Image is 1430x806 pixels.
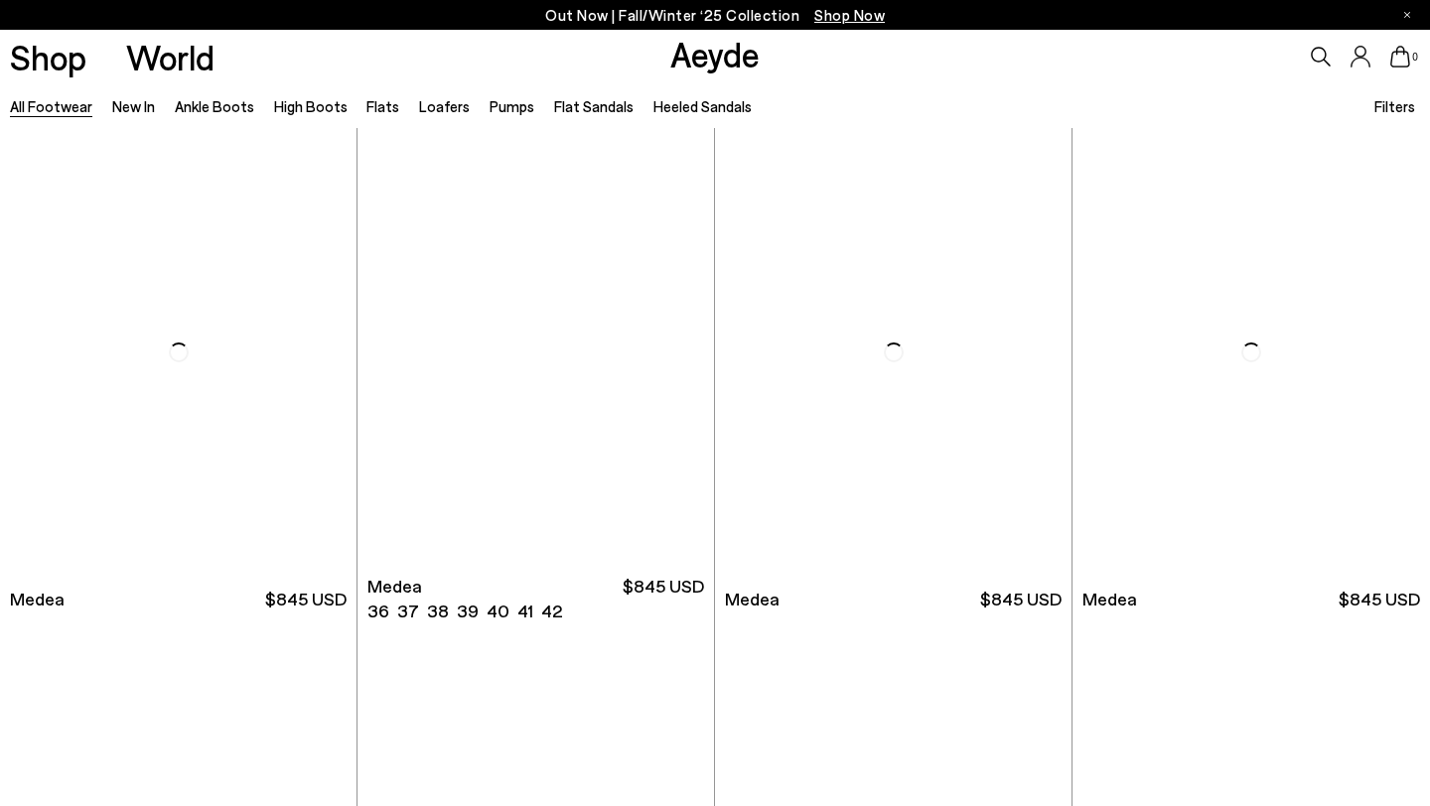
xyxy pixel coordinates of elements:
[1072,128,1430,576] img: Medea Suede Knee-High Boots
[980,587,1062,611] span: $845 USD
[715,577,1072,621] a: Medea $845 USD
[517,599,533,623] li: 41
[1390,46,1410,67] a: 0
[112,97,155,115] a: New In
[419,97,470,115] a: Loafers
[725,587,780,611] span: Medea
[357,128,714,576] img: Medea Knee-High Boots
[1339,587,1420,611] span: $845 USD
[487,599,509,623] li: 40
[715,128,1072,576] img: Medea Suede Knee-High Boots
[490,97,534,115] a: Pumps
[274,97,348,115] a: High Boots
[814,6,885,24] span: Navigate to /collections/new-in
[357,128,714,576] div: 1 / 6
[10,587,65,611] span: Medea
[545,3,885,28] p: Out Now | Fall/Winter ‘25 Collection
[397,599,419,623] li: 37
[10,40,86,74] a: Shop
[367,574,422,599] span: Medea
[653,97,752,115] a: Heeled Sandals
[1410,52,1420,63] span: 0
[1072,577,1430,621] a: Medea $845 USD
[367,599,556,623] ul: variant
[457,599,479,623] li: 39
[367,599,389,623] li: 36
[366,97,399,115] a: Flats
[670,33,760,74] a: Aeyde
[1374,97,1415,115] span: Filters
[357,577,714,621] a: Medea 36 37 38 39 40 41 42 $845 USD
[357,128,714,576] a: Next slide Previous slide
[427,599,449,623] li: 38
[623,574,704,623] span: $845 USD
[126,40,214,74] a: World
[541,599,562,623] li: 42
[265,587,347,611] span: $845 USD
[554,97,634,115] a: Flat Sandals
[10,97,92,115] a: All Footwear
[1082,587,1137,611] span: Medea
[175,97,254,115] a: Ankle Boots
